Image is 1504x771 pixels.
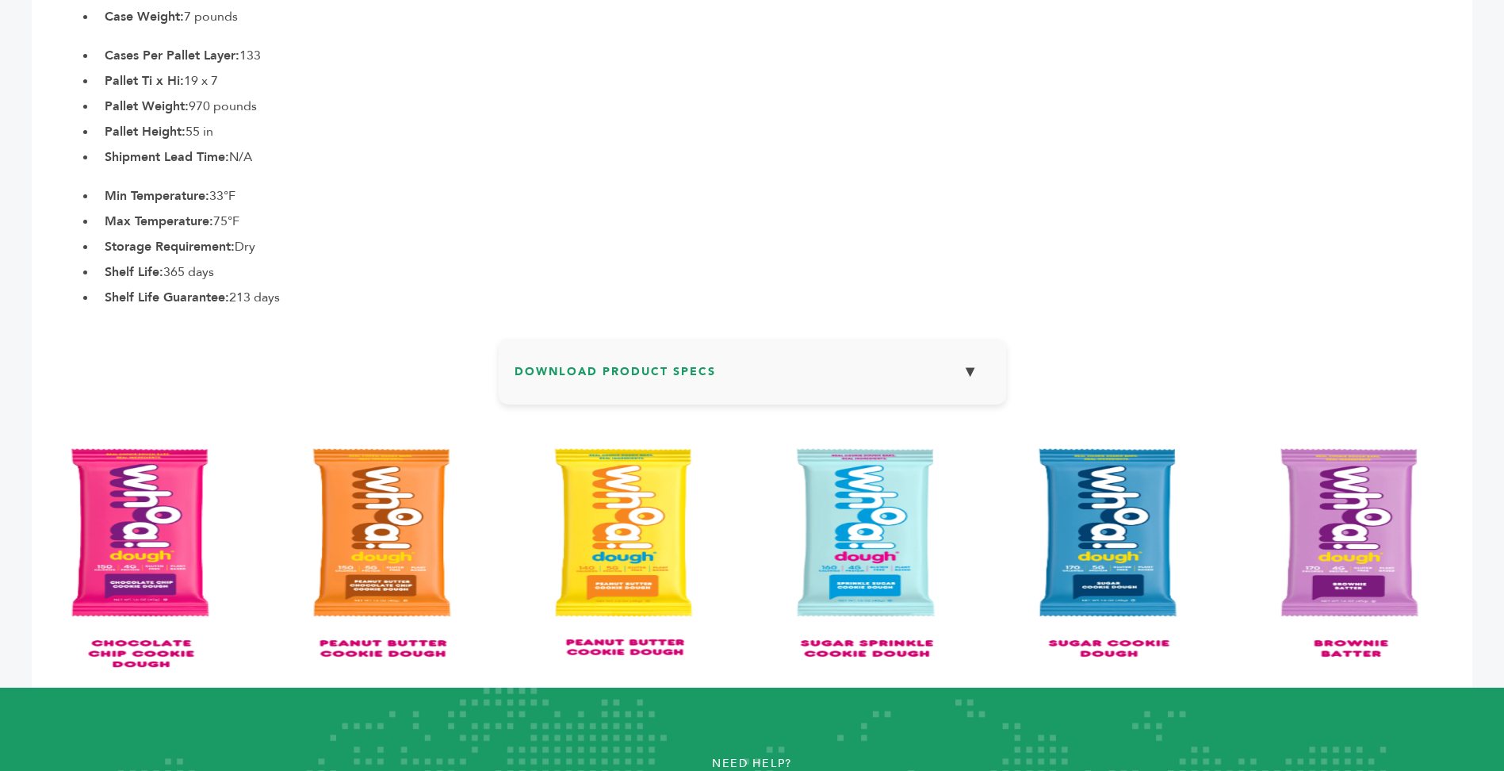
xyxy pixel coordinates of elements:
[97,288,1472,307] li: 213 days
[105,8,184,25] b: Case Weight:
[97,97,1472,116] li: 970 pounds
[105,238,235,255] b: Storage Requirement:
[97,212,1472,231] li: 75°F
[105,123,186,140] b: Pallet Height:
[97,186,1472,205] li: 33°F
[105,187,209,205] b: Min Temperature:
[105,263,163,281] b: Shelf Life:
[105,98,189,115] b: Pallet Weight:
[105,47,239,64] b: Cases Per Pallet Layer:
[97,71,1472,90] li: 19 x 7
[105,213,213,230] b: Max Temperature:
[951,355,990,389] button: ▼
[105,148,229,166] b: Shipment Lead Time:
[97,122,1472,141] li: 55 in
[97,46,1472,65] li: 133
[97,7,1472,26] li: 7 pounds
[97,263,1472,282] li: 365 days
[105,72,184,90] b: Pallet Ti x Hi:
[97,237,1472,256] li: Dry
[32,440,1472,678] img: Whoa%20Dough%20Banner.png
[97,148,1472,167] li: N/A
[105,289,229,306] b: Shelf Life Guarantee:
[515,355,990,401] h3: Download Product Specs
